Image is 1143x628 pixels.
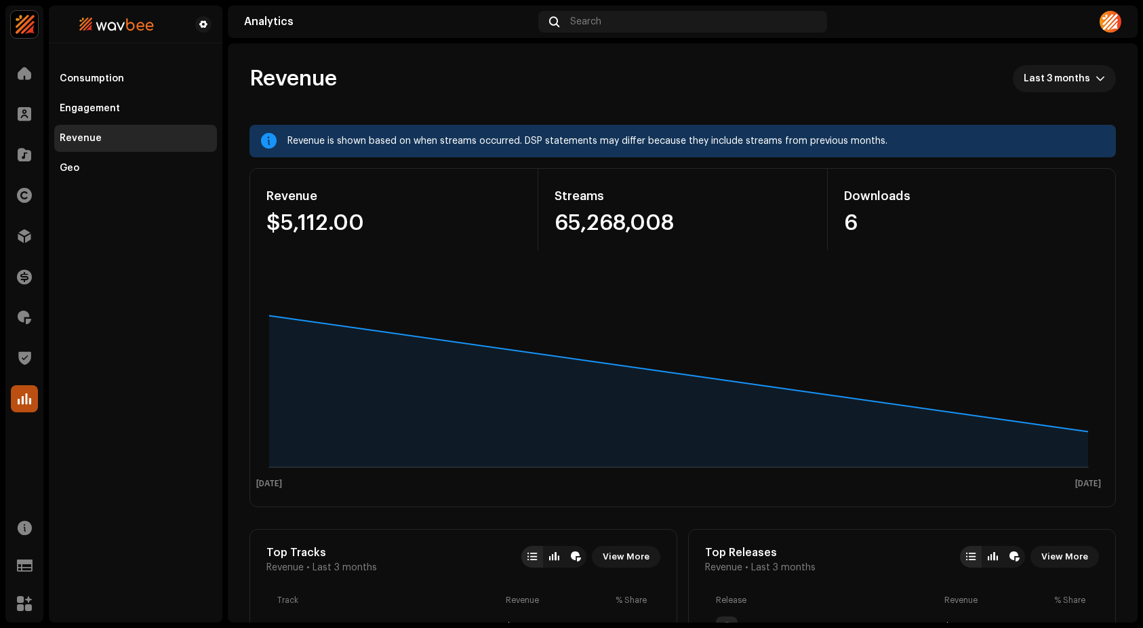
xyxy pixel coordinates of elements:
[266,212,521,234] div: $5,112.00
[1030,546,1099,568] button: View More
[313,562,377,573] span: Last 3 months
[60,16,174,33] img: 80b39ab6-6ad5-4674-8943-5cc4091564f4
[1100,11,1121,33] img: 1048eac3-76b2-48ef-9337-23e6f26afba7
[570,16,601,27] span: Search
[705,562,742,573] span: Revenue
[1096,65,1105,92] div: dropdown trigger
[60,73,124,84] div: Consumption
[844,212,1099,234] div: 6
[60,133,102,144] div: Revenue
[592,546,660,568] button: View More
[60,103,120,114] div: Engagement
[506,595,610,606] div: Revenue
[11,11,38,38] img: edf75770-94a4-4c7b-81a4-750147990cad
[54,125,217,152] re-m-nav-item: Revenue
[54,65,217,92] re-m-nav-item: Consumption
[716,595,939,606] div: Release
[705,546,816,560] div: Top Releases
[555,185,810,207] div: Streams
[287,133,1105,149] div: Revenue is shown based on when streams occurred. DSP statements may differ because they include s...
[306,562,310,573] span: •
[1075,479,1101,488] text: [DATE]
[1041,543,1088,570] span: View More
[616,595,649,606] div: % Share
[266,546,377,560] div: Top Tracks
[249,65,337,92] span: Revenue
[844,185,1099,207] div: Downloads
[555,212,810,234] div: 65,268,008
[244,16,533,27] div: Analytics
[751,562,816,573] span: Last 3 months
[60,163,79,174] div: Geo
[266,185,521,207] div: Revenue
[603,543,649,570] span: View More
[54,155,217,182] re-m-nav-item: Geo
[54,95,217,122] re-m-nav-item: Engagement
[277,595,500,606] div: Track
[745,562,748,573] span: •
[256,479,282,488] text: [DATE]
[1024,65,1096,92] span: Last 3 months
[266,562,304,573] span: Revenue
[1054,595,1088,606] div: % Share
[944,595,1049,606] div: Revenue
